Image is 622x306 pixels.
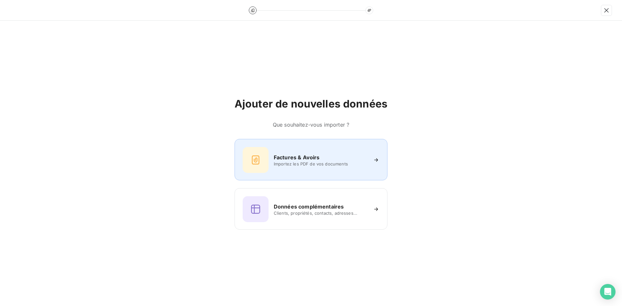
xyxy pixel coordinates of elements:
[235,121,387,129] h6: Que souhaitez-vous importer ?
[274,161,368,166] span: Importez les PDF de vos documents
[600,284,616,300] div: Open Intercom Messenger
[274,203,344,210] h6: Données complémentaires
[235,97,387,110] h2: Ajouter de nouvelles données
[274,153,320,161] h6: Factures & Avoirs
[274,210,368,216] span: Clients, propriétés, contacts, adresses...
